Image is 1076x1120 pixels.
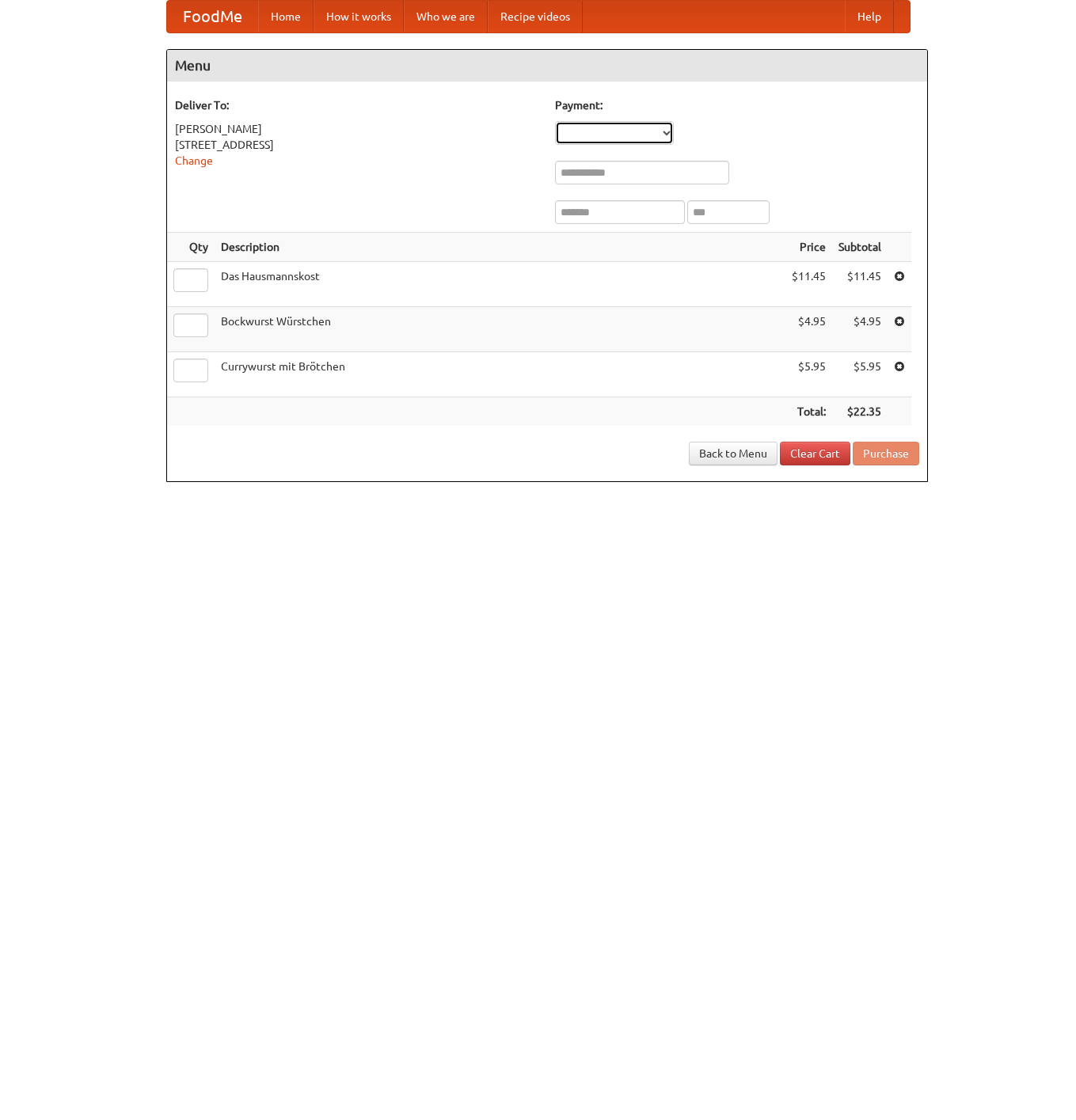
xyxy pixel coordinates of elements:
[785,352,832,397] td: $5.95
[785,397,832,427] th: Total:
[832,307,888,352] td: $4.95
[215,307,785,352] td: Bockwurst Würstchen
[785,307,832,352] td: $4.95
[175,121,539,137] div: [PERSON_NAME]
[175,137,539,153] div: [STREET_ADDRESS]
[780,442,850,465] a: Clear Cart
[258,1,314,32] a: Home
[832,397,888,427] th: $22.35
[167,233,215,262] th: Qty
[853,442,919,465] button: Purchase
[215,352,785,397] td: Currywurst mit Brötchen
[215,262,785,307] td: Das Hausmannskost
[845,1,894,32] a: Help
[215,233,785,262] th: Description
[167,1,258,32] a: FoodMe
[832,233,888,262] th: Subtotal
[555,97,919,113] h5: Payment:
[404,1,488,32] a: Who we are
[488,1,583,32] a: Recipe videos
[832,262,888,307] td: $11.45
[832,352,888,397] td: $5.95
[175,97,539,113] h5: Deliver To:
[785,262,832,307] td: $11.45
[314,1,404,32] a: How it works
[167,50,927,82] h4: Menu
[689,442,778,465] a: Back to Menu
[175,154,213,167] a: Change
[785,233,832,262] th: Price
